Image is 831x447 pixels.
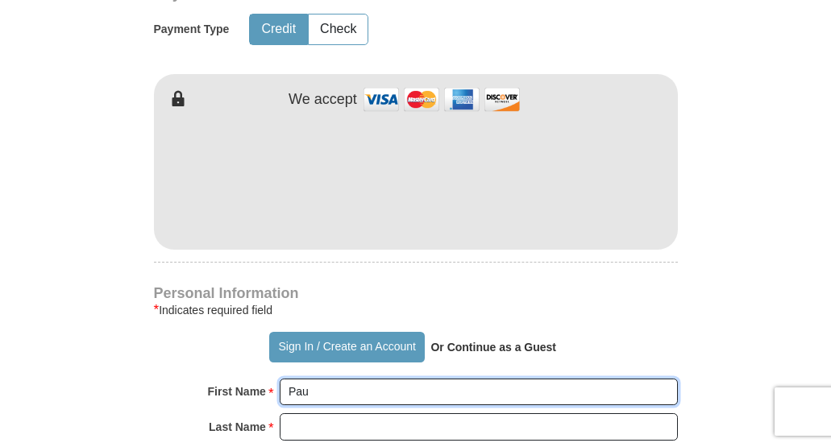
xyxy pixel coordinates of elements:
h5: Payment Type [154,23,230,36]
strong: Last Name [209,416,266,438]
h4: We accept [289,91,357,109]
strong: Or Continue as a Guest [430,341,556,354]
button: Sign In / Create an Account [269,332,425,362]
button: Credit [250,14,307,44]
h4: Personal Information [154,287,678,300]
div: Indicates required field [154,300,678,320]
button: Check [309,14,368,44]
strong: First Name [208,380,266,403]
img: credit cards accepted [361,82,522,117]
